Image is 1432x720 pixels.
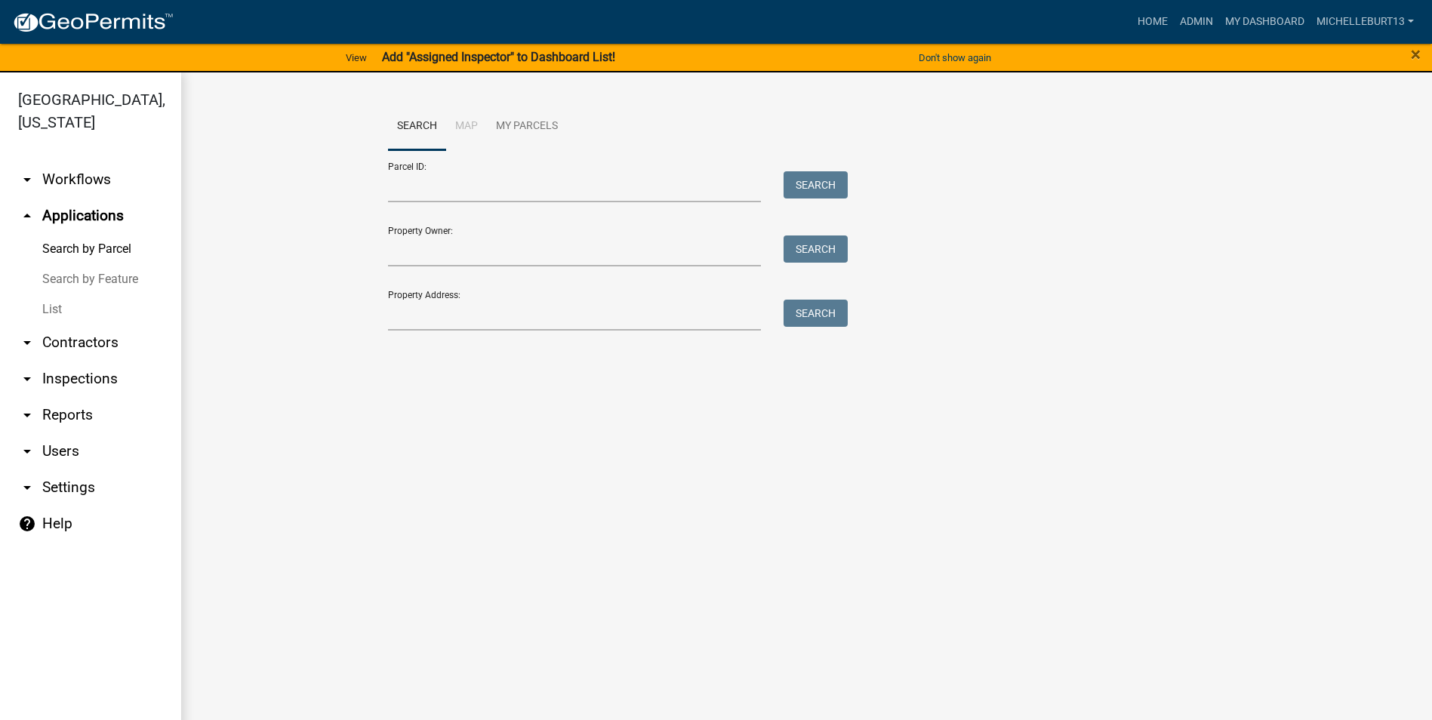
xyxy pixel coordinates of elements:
[784,300,848,327] button: Search
[1310,8,1420,36] a: michelleburt13
[388,103,446,151] a: Search
[1411,45,1421,63] button: Close
[18,478,36,497] i: arrow_drop_down
[1174,8,1219,36] a: Admin
[487,103,567,151] a: My Parcels
[784,171,848,198] button: Search
[18,171,36,189] i: arrow_drop_down
[1219,8,1310,36] a: My Dashboard
[1132,8,1174,36] a: Home
[18,442,36,460] i: arrow_drop_down
[382,50,615,64] strong: Add "Assigned Inspector" to Dashboard List!
[913,45,997,70] button: Don't show again
[18,515,36,533] i: help
[18,207,36,225] i: arrow_drop_up
[340,45,373,70] a: View
[18,370,36,388] i: arrow_drop_down
[18,334,36,352] i: arrow_drop_down
[1411,44,1421,65] span: ×
[784,235,848,263] button: Search
[18,406,36,424] i: arrow_drop_down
